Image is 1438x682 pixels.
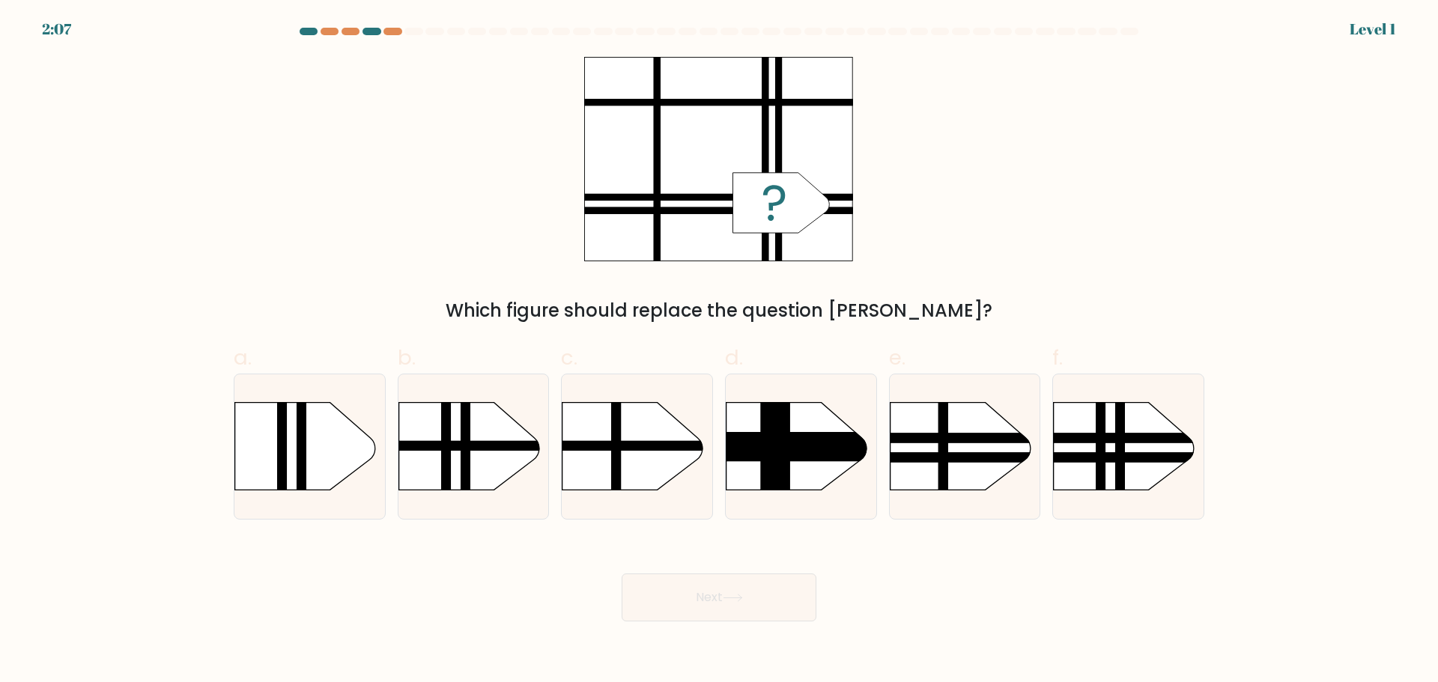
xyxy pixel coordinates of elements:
span: f. [1052,343,1063,372]
span: d. [725,343,743,372]
span: b. [398,343,416,372]
div: 2:07 [42,18,71,40]
div: Level 1 [1350,18,1396,40]
div: Which figure should replace the question [PERSON_NAME]? [243,297,1195,324]
button: Next [622,573,816,621]
span: c. [561,343,577,372]
span: e. [889,343,905,372]
span: a. [234,343,252,372]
